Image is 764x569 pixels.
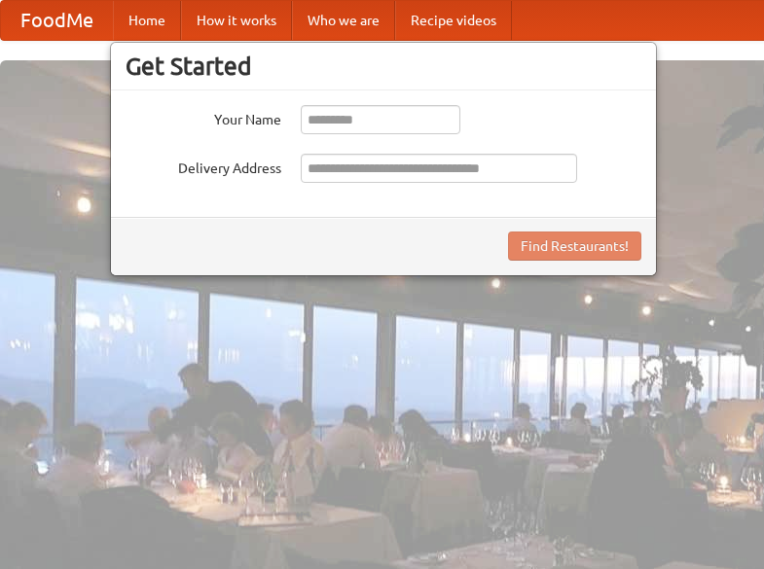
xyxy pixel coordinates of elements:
[1,1,113,40] a: FoodMe
[126,154,281,178] label: Delivery Address
[113,1,181,40] a: Home
[181,1,292,40] a: How it works
[126,52,641,81] h3: Get Started
[508,231,641,261] button: Find Restaurants!
[395,1,512,40] a: Recipe videos
[292,1,395,40] a: Who we are
[126,105,281,129] label: Your Name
